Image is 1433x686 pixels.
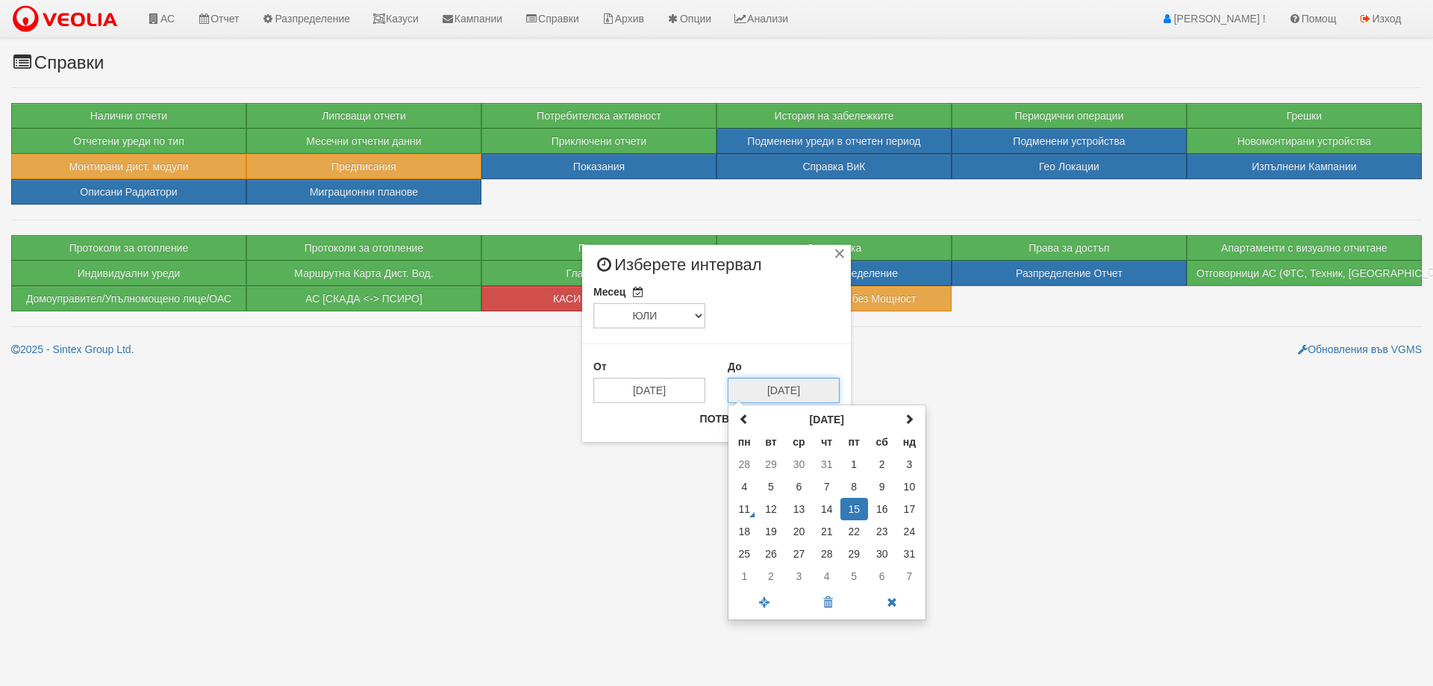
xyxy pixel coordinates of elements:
[840,431,868,453] th: пт
[758,453,785,475] td: 29
[840,520,868,543] td: 22
[739,414,749,424] span: Предишен Месец
[691,407,769,431] button: Потвърди
[758,475,785,498] td: 5
[868,475,896,498] td: 9
[593,359,607,374] label: От
[840,498,868,520] td: 15
[784,543,813,565] td: 27
[832,249,847,264] div: ×
[814,453,840,475] td: 31
[784,520,813,543] td: 20
[896,565,922,587] td: 7
[728,359,742,374] label: До
[758,565,785,587] td: 2
[814,543,840,565] td: 28
[731,453,758,475] td: 28
[896,543,922,565] td: 31
[758,543,785,565] td: 26
[795,593,861,614] a: Изчисти
[814,565,840,587] td: 4
[593,284,625,299] label: Месец
[896,475,922,498] td: 10
[868,520,896,543] td: 23
[904,414,914,424] span: Следващ Месец
[784,431,813,453] th: ср
[859,593,925,614] a: Затвори
[731,593,797,614] a: Сега
[731,520,758,543] td: 18
[731,475,758,498] td: 4
[784,498,813,520] td: 13
[758,520,785,543] td: 19
[868,453,896,475] td: 2
[896,520,922,543] td: 24
[814,498,840,520] td: 14
[758,431,785,453] th: вт
[731,431,758,453] th: пн
[784,565,813,587] td: 3
[814,475,840,498] td: 7
[814,431,840,453] th: чт
[896,498,922,520] td: 17
[784,475,813,498] td: 6
[868,431,896,453] th: сб
[731,498,758,520] td: 11
[896,431,922,453] th: нд
[840,453,868,475] td: 1
[758,408,896,431] th: Избери Месец
[731,543,758,565] td: 25
[840,475,868,498] td: 8
[868,498,896,520] td: 16
[868,543,896,565] td: 30
[840,565,868,587] td: 5
[593,256,762,284] span: Изберете интервал
[784,453,813,475] td: 30
[868,565,896,587] td: 6
[896,453,922,475] td: 3
[758,498,785,520] td: 12
[840,543,868,565] td: 29
[731,565,758,587] td: 1
[814,520,840,543] td: 21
